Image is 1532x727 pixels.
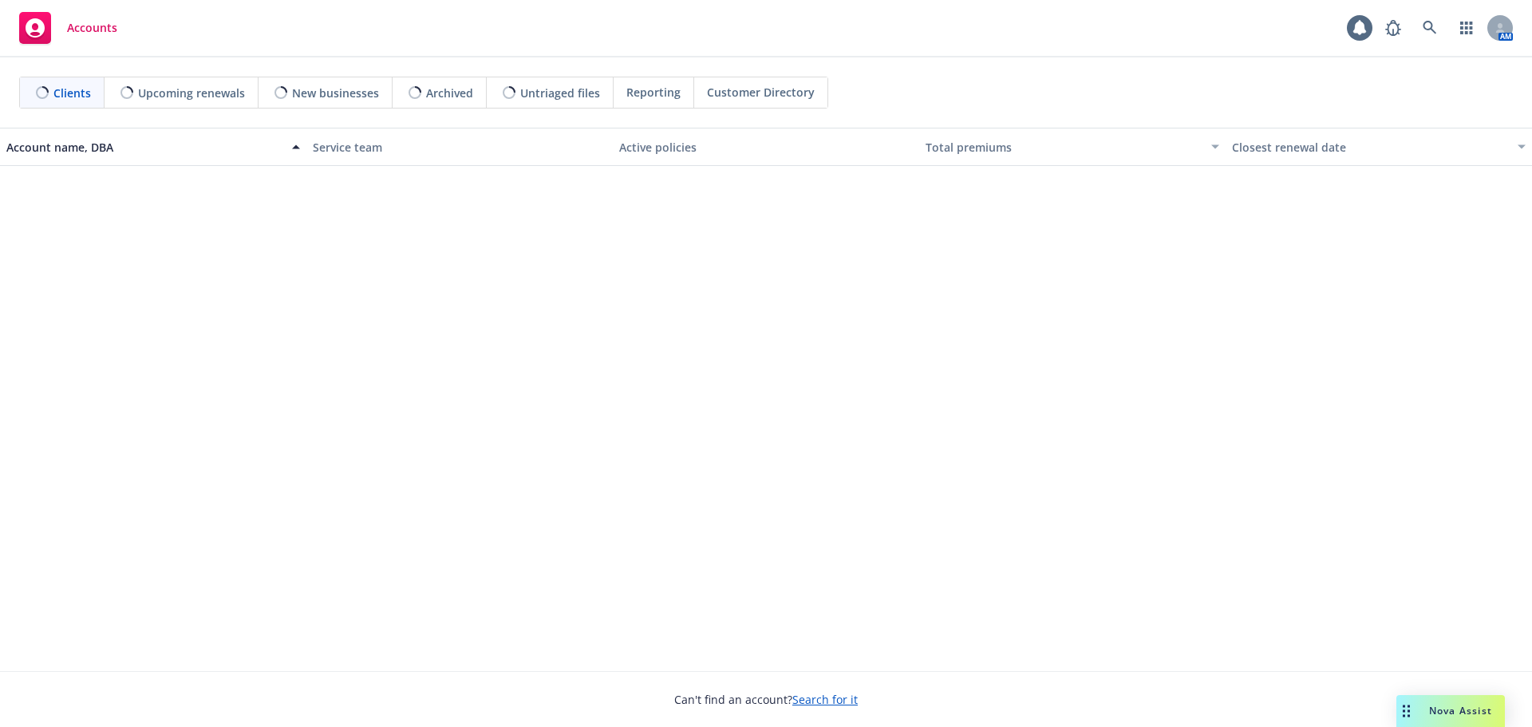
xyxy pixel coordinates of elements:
[626,84,681,101] span: Reporting
[1232,139,1508,156] div: Closest renewal date
[1414,12,1446,44] a: Search
[1451,12,1483,44] a: Switch app
[306,128,613,166] button: Service team
[1396,695,1505,727] button: Nova Assist
[13,6,124,50] a: Accounts
[619,139,913,156] div: Active policies
[674,691,858,708] span: Can't find an account?
[53,85,91,101] span: Clients
[1396,695,1416,727] div: Drag to move
[1429,704,1492,717] span: Nova Assist
[919,128,1226,166] button: Total premiums
[292,85,379,101] span: New businesses
[426,85,473,101] span: Archived
[6,139,282,156] div: Account name, DBA
[707,84,815,101] span: Customer Directory
[67,22,117,34] span: Accounts
[520,85,600,101] span: Untriaged files
[792,692,858,707] a: Search for it
[1377,12,1409,44] a: Report a Bug
[613,128,919,166] button: Active policies
[138,85,245,101] span: Upcoming renewals
[926,139,1202,156] div: Total premiums
[313,139,606,156] div: Service team
[1226,128,1532,166] button: Closest renewal date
